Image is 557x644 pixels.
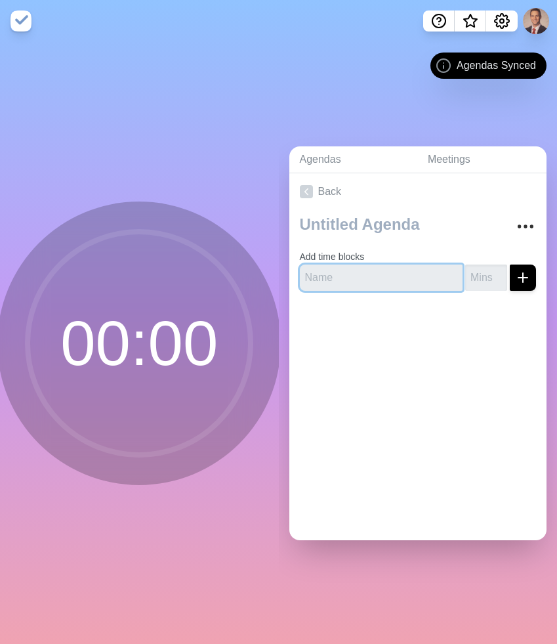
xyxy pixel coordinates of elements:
[289,173,547,210] a: Back
[300,251,365,262] label: Add time blocks
[465,265,507,291] input: Mins
[289,146,417,173] a: Agendas
[423,11,455,32] button: Help
[455,11,486,32] button: What’s new
[457,58,536,74] span: Agendas Synced
[300,265,463,291] input: Name
[417,146,547,173] a: Meetings
[512,213,539,240] button: More
[10,11,31,32] img: timeblocks logo
[486,11,518,32] button: Settings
